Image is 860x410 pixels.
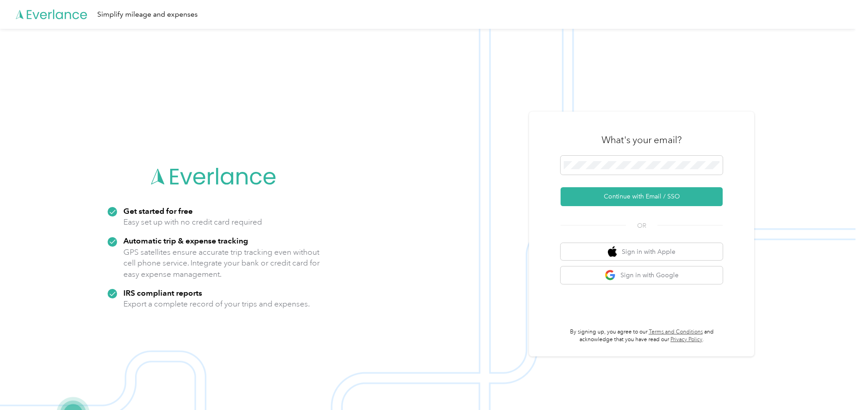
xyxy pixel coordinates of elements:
[123,298,310,310] p: Export a complete record of your trips and expenses.
[608,246,617,257] img: apple logo
[123,247,320,280] p: GPS satellites ensure accurate trip tracking even without cell phone service. Integrate your bank...
[649,329,703,335] a: Terms and Conditions
[561,243,723,261] button: apple logoSign in with Apple
[626,221,657,230] span: OR
[670,336,702,343] a: Privacy Policy
[123,236,248,245] strong: Automatic trip & expense tracking
[123,216,262,228] p: Easy set up with no credit card required
[123,288,202,297] strong: IRS compliant reports
[561,266,723,284] button: google logoSign in with Google
[561,328,723,344] p: By signing up, you agree to our and acknowledge that you have read our .
[602,134,682,146] h3: What's your email?
[561,187,723,206] button: Continue with Email / SSO
[97,9,198,20] div: Simplify mileage and expenses
[123,206,193,216] strong: Get started for free
[605,270,616,281] img: google logo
